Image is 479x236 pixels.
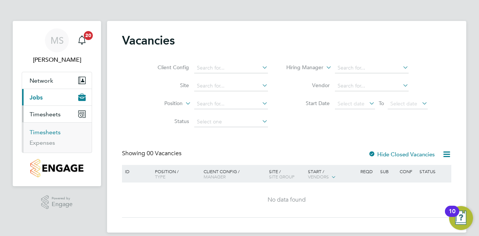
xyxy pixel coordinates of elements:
[359,165,378,178] div: Reqd
[30,77,53,84] span: Network
[194,117,268,127] input: Select one
[390,100,417,107] span: Select date
[22,28,92,64] a: MS[PERSON_NAME]
[52,195,73,202] span: Powered by
[41,195,73,209] a: Powered byEngage
[155,174,165,180] span: Type
[22,72,92,89] button: Network
[338,100,364,107] span: Select date
[122,150,183,157] div: Showing
[52,201,73,208] span: Engage
[418,165,450,178] div: Status
[30,139,55,146] a: Expenses
[146,118,189,125] label: Status
[287,82,330,89] label: Vendor
[149,165,202,183] div: Position /
[22,159,92,177] a: Go to home page
[123,196,450,204] div: No data found
[368,151,435,158] label: Hide Closed Vacancies
[30,111,61,118] span: Timesheets
[147,150,181,157] span: 00 Vacancies
[123,165,149,178] div: ID
[194,81,268,91] input: Search for...
[84,31,93,40] span: 20
[308,174,329,180] span: Vendors
[30,94,43,101] span: Jobs
[378,165,398,178] div: Sub
[306,165,359,184] div: Start /
[449,206,473,230] button: Open Resource Center, 10 new notifications
[335,63,409,73] input: Search for...
[140,100,183,107] label: Position
[30,129,61,136] a: Timesheets
[74,28,89,52] a: 20
[202,165,267,183] div: Client Config /
[146,82,189,89] label: Site
[122,33,175,48] h2: Vacancies
[30,159,83,177] img: countryside-properties-logo-retina.png
[287,100,330,107] label: Start Date
[194,99,268,109] input: Search for...
[449,211,455,221] div: 10
[194,63,268,73] input: Search for...
[51,36,64,45] span: MS
[376,98,386,108] span: To
[146,64,189,71] label: Client Config
[269,174,295,180] span: Site Group
[22,106,92,122] button: Timesheets
[267,165,306,183] div: Site /
[13,21,101,186] nav: Main navigation
[22,122,92,153] div: Timesheets
[204,174,226,180] span: Manager
[398,165,417,178] div: Conf
[22,89,92,105] button: Jobs
[22,55,92,64] span: Mark Steadman
[335,81,409,91] input: Search for...
[280,64,323,71] label: Hiring Manager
